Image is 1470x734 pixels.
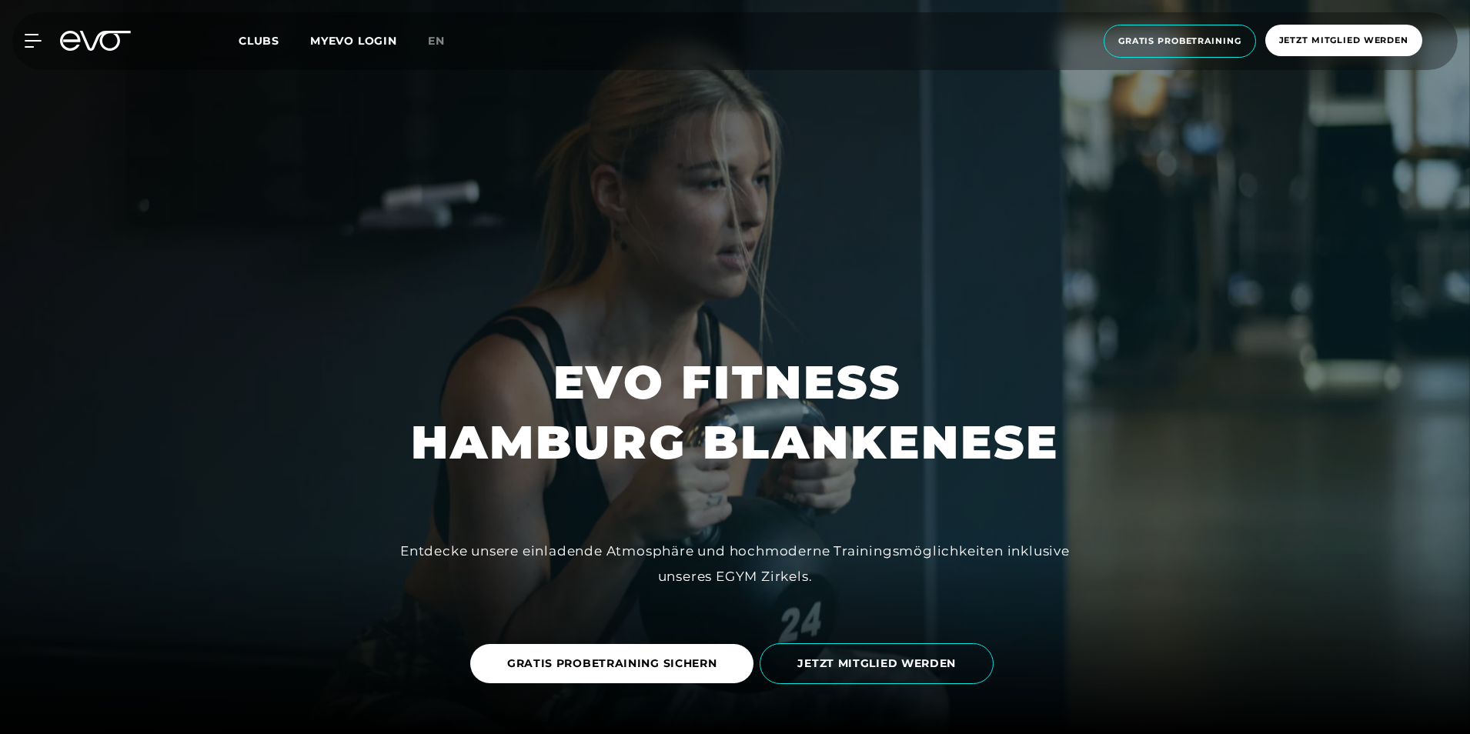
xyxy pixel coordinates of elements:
span: GRATIS PROBETRAINING SICHERN [507,656,717,672]
div: Entdecke unsere einladende Atmosphäre und hochmoderne Trainingsmöglichkeiten inklusive unseres EG... [389,539,1081,589]
a: JETZT MITGLIED WERDEN [760,632,1000,696]
a: en [428,32,463,50]
span: JETZT MITGLIED WERDEN [797,656,956,672]
span: Jetzt Mitglied werden [1279,34,1408,47]
a: MYEVO LOGIN [310,34,397,48]
h1: EVO FITNESS HAMBURG BLANKENESE [411,352,1059,472]
span: Clubs [239,34,279,48]
span: en [428,34,445,48]
span: Gratis Probetraining [1118,35,1241,48]
a: Jetzt Mitglied werden [1261,25,1427,58]
a: GRATIS PROBETRAINING SICHERN [470,632,760,695]
a: Gratis Probetraining [1099,25,1261,58]
a: Clubs [239,33,310,48]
